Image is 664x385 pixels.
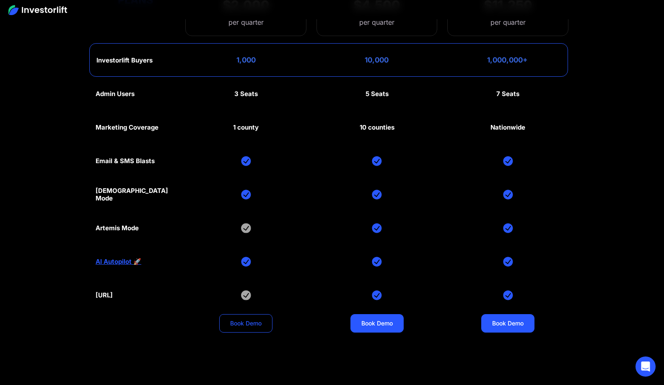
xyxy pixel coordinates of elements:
div: per quarter [490,17,526,27]
div: per quarter [359,17,394,27]
div: 5 Seats [366,90,389,98]
a: Book Demo [219,314,272,333]
div: Artemis Mode [96,224,139,232]
a: AI Autopilot 🚀 [96,258,141,265]
div: Email & SMS Blasts [96,157,155,165]
div: 10,000 [365,56,389,64]
a: Book Demo [481,314,534,333]
div: Admin Users [96,90,135,98]
div: 7 Seats [496,90,519,98]
a: Book Demo [350,314,404,333]
div: Marketing Coverage [96,124,158,131]
div: 1,000 [236,56,256,64]
div: per quarter [223,17,270,27]
div: 10 counties [360,124,394,131]
div: Open Intercom Messenger [635,356,656,377]
div: 1 county [233,124,259,131]
div: 1,000,000+ [487,56,528,64]
div: Investorlift Buyers [96,57,153,64]
div: [DEMOGRAPHIC_DATA] Mode [96,187,175,202]
div: 3 Seats [234,90,258,98]
div: Nationwide [490,124,525,131]
div: [URL] [96,291,113,299]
